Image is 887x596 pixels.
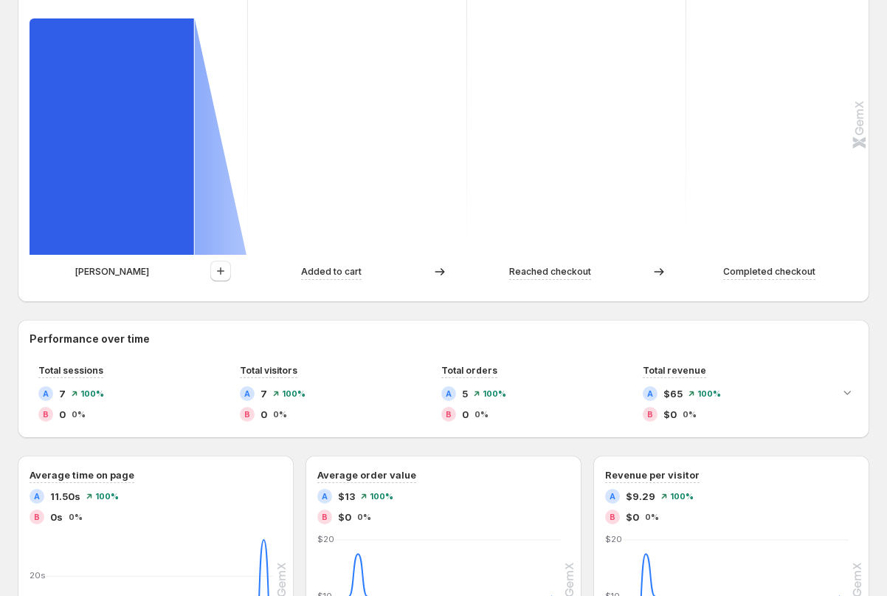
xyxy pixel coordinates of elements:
h2: B [43,410,49,419]
span: 0 [462,407,469,422]
h2: A [610,492,615,501]
span: 0s [50,510,63,524]
p: [PERSON_NAME] [75,264,149,279]
h2: A [322,492,328,501]
span: 100% [282,389,306,398]
span: $9.29 [626,489,655,504]
text: $20 [317,534,334,544]
h3: Revenue per visitor [605,467,700,482]
button: Expand chart [837,382,857,403]
h2: B [647,410,653,419]
span: 100% [95,492,119,501]
h2: B [610,513,615,521]
h3: Average time on page [30,467,134,482]
span: 100% [697,389,721,398]
span: 0 [260,407,267,422]
span: $13 [338,489,355,504]
h2: A [43,389,49,398]
h2: A [244,389,250,398]
span: 100% [370,492,393,501]
span: 11.50s [50,489,80,504]
p: Completed checkout [723,264,815,279]
span: $65 [663,386,683,401]
h2: A [34,492,40,501]
span: 0% [357,513,371,521]
h2: A [647,389,653,398]
span: 0% [72,410,86,419]
span: $0 [338,510,351,524]
span: Total sessions [38,365,103,376]
span: 0 [59,407,66,422]
span: Total visitors [240,365,297,376]
span: 7 [59,386,66,401]
span: 5 [462,386,468,401]
p: Reached checkout [509,264,591,279]
span: 0% [683,410,697,419]
p: Added to cart [301,264,362,279]
span: $0 [663,407,677,422]
span: 100% [483,389,506,398]
h2: A [446,389,452,398]
h2: B [322,513,328,521]
span: Total revenue [643,365,706,376]
text: 20s [30,570,46,580]
text: $20 [605,534,622,544]
h2: B [34,513,40,521]
h3: Average order value [317,467,416,482]
span: 100% [80,389,104,398]
span: 0% [69,513,83,521]
span: 0% [474,410,489,419]
h2: B [244,410,250,419]
h2: Performance over time [30,332,857,346]
span: 7 [260,386,267,401]
span: $0 [626,510,639,524]
span: 0% [645,513,659,521]
span: 100% [670,492,694,501]
h2: B [446,410,452,419]
span: 0% [273,410,287,419]
span: Total orders [441,365,497,376]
